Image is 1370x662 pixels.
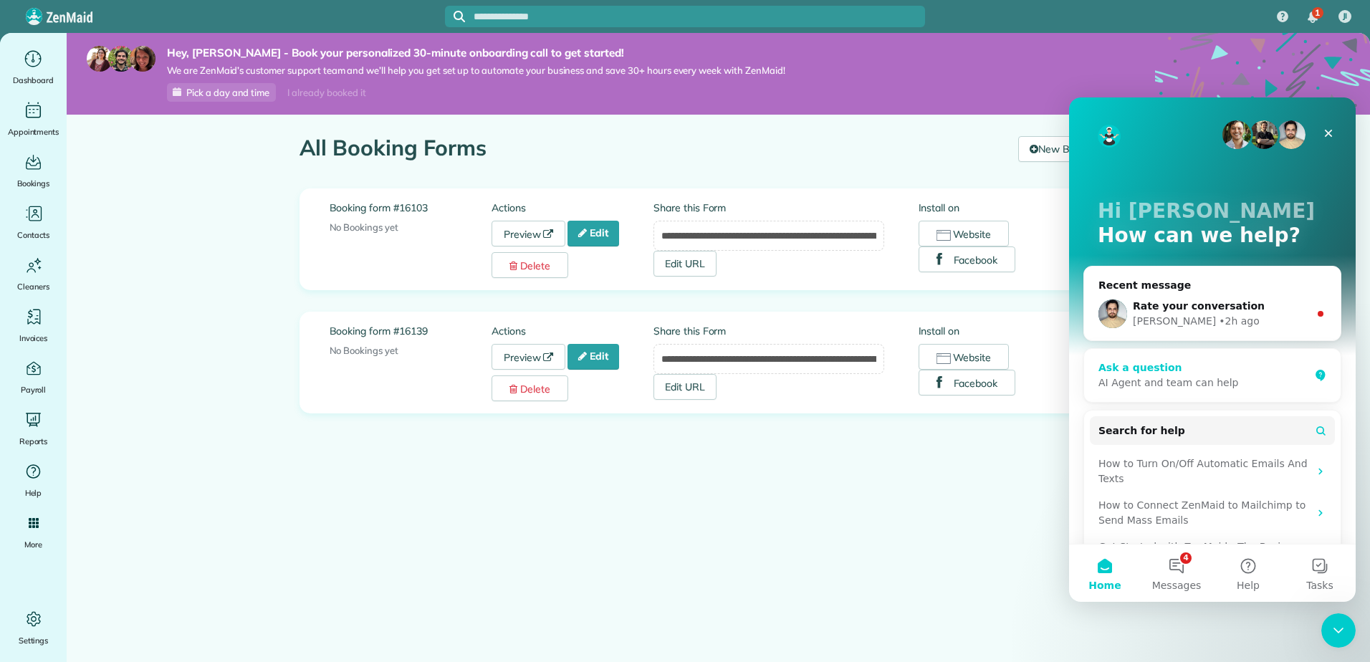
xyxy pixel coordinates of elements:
a: Payroll [6,357,61,397]
span: We are ZenMaid’s customer support team and we’ll help you get set up to automate your business an... [167,64,785,77]
span: No Bookings yet [330,345,398,356]
a: Settings [6,608,61,648]
button: Website [919,221,1010,246]
span: Dashboard [13,73,54,87]
label: Booking form #16139 [330,324,492,338]
a: Delete [492,252,568,278]
strong: Hey, [PERSON_NAME] - Book your personalized 30-minute onboarding call to get started! [167,46,785,60]
span: More [24,537,42,552]
a: Cleaners [6,254,61,294]
h1: All Booking Forms [300,136,1008,160]
a: Edit [567,344,619,370]
label: Share this Form [653,201,884,215]
a: Help [6,460,61,500]
a: Invoices [6,305,61,345]
div: I already booked it [279,84,374,102]
a: Preview [492,221,566,246]
span: JI [1343,11,1348,22]
label: Install on [919,201,1108,215]
span: Cleaners [17,279,49,294]
span: Invoices [19,331,48,345]
svg: Focus search [454,11,465,22]
a: Preview [492,344,566,370]
a: Bookings [6,150,61,191]
span: Reports [19,434,48,448]
div: 1 unread notifications [1298,1,1328,33]
a: Reports [6,408,61,448]
span: Payroll [21,383,47,397]
label: Actions [492,201,653,215]
span: 1 [1315,7,1320,19]
a: Edit [567,221,619,246]
a: New Booking Form [1018,136,1137,162]
a: Appointments [6,99,61,139]
a: Contacts [6,202,61,242]
button: Facebook [919,370,1016,395]
span: Settings [19,633,49,648]
span: Help [25,486,42,500]
span: Bookings [17,176,50,191]
button: Facebook [919,246,1016,272]
span: Contacts [17,228,49,242]
img: maria-72a9807cf96188c08ef61303f053569d2e2a8a1cde33d635c8a3ac13582a053d.jpg [87,46,112,72]
label: Booking form #16103 [330,201,492,215]
label: Actions [492,324,653,338]
span: Pick a day and time [186,87,269,98]
iframe: Intercom live chat [1321,613,1356,648]
img: jorge-587dff0eeaa6aab1f244e6dc62b8924c3b6ad411094392a53c71c6c4a576187d.jpg [108,46,134,72]
label: Install on [919,324,1108,338]
span: No Bookings yet [330,221,398,233]
button: Website [919,344,1010,370]
a: Pick a day and time [167,83,276,102]
iframe: Intercom live chat [1069,97,1356,602]
img: michelle-19f622bdf1676172e81f8f8fba1fb50e276960ebfe0243fe18214015130c80e4.jpg [130,46,155,72]
button: Focus search [445,11,465,22]
span: Appointments [8,125,59,139]
a: Dashboard [6,47,61,87]
label: Share this Form [653,324,884,338]
a: Delete [492,375,568,401]
a: Edit URL [653,251,717,277]
a: Edit URL [653,374,717,400]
